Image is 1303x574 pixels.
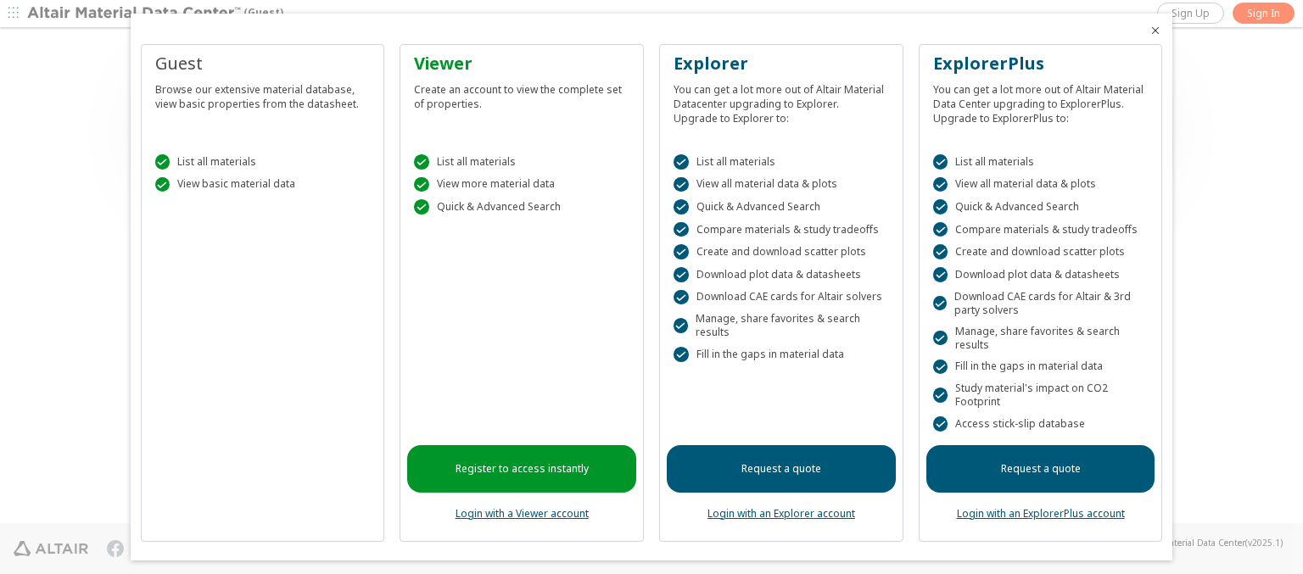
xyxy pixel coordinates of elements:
[674,318,688,333] div: 
[674,154,689,170] div: 
[933,325,1149,352] div: Manage, share favorites & search results
[674,267,889,282] div: Download plot data & datasheets
[414,154,629,170] div: List all materials
[933,154,948,170] div: 
[674,199,689,215] div: 
[456,506,589,521] a: Login with a Viewer account
[155,154,171,170] div: 
[674,244,889,259] div: Create and download scatter plots
[674,267,689,282] div: 
[674,199,889,215] div: Quick & Advanced Search
[933,154,1149,170] div: List all materials
[933,52,1149,75] div: ExplorerPlus
[933,290,1149,317] div: Download CAE cards for Altair & 3rd party solvers
[933,387,948,403] div: 
[933,199,1149,215] div: Quick & Advanced Search
[926,445,1155,493] a: Request a quote
[933,359,948,375] div: 
[674,347,889,362] div: Fill in the gaps in material data
[674,290,689,305] div: 
[414,177,629,192] div: View more material data
[933,222,948,237] div: 
[933,416,1149,432] div: Access stick-slip database
[933,416,948,432] div: 
[933,267,1149,282] div: Download plot data & datasheets
[674,177,689,192] div: 
[933,296,947,311] div: 
[933,267,948,282] div: 
[933,382,1149,409] div: Study material's impact on CO2 Footprint
[155,154,371,170] div: List all materials
[674,154,889,170] div: List all materials
[407,445,636,493] a: Register to access instantly
[674,244,689,259] div: 
[933,75,1149,125] div: You can get a lot more out of Altair Material Data Center upgrading to ExplorerPlus. Upgrade to E...
[674,312,889,339] div: Manage, share favorites & search results
[674,290,889,305] div: Download CAE cards for Altair solvers
[414,75,629,111] div: Create an account to view the complete set of properties.
[155,177,371,192] div: View basic material data
[155,75,371,111] div: Browse our extensive material database, view basic properties from the datasheet.
[414,199,429,215] div: 
[933,222,1149,237] div: Compare materials & study tradeoffs
[933,244,948,259] div: 
[707,506,855,521] a: Login with an Explorer account
[933,177,948,192] div: 
[933,177,1149,192] div: View all material data & plots
[933,244,1149,259] div: Create and download scatter plots
[933,331,948,346] div: 
[667,445,896,493] a: Request a quote
[155,177,171,192] div: 
[933,199,948,215] div: 
[414,52,629,75] div: Viewer
[674,347,689,362] div: 
[414,199,629,215] div: Quick & Advanced Search
[1149,24,1162,37] button: Close
[414,177,429,192] div: 
[674,177,889,192] div: View all material data & plots
[674,52,889,75] div: Explorer
[674,222,889,237] div: Compare materials & study tradeoffs
[933,359,1149,375] div: Fill in the gaps in material data
[957,506,1125,521] a: Login with an ExplorerPlus account
[155,52,371,75] div: Guest
[674,222,689,237] div: 
[414,154,429,170] div: 
[674,75,889,125] div: You can get a lot more out of Altair Material Datacenter upgrading to Explorer. Upgrade to Explor...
